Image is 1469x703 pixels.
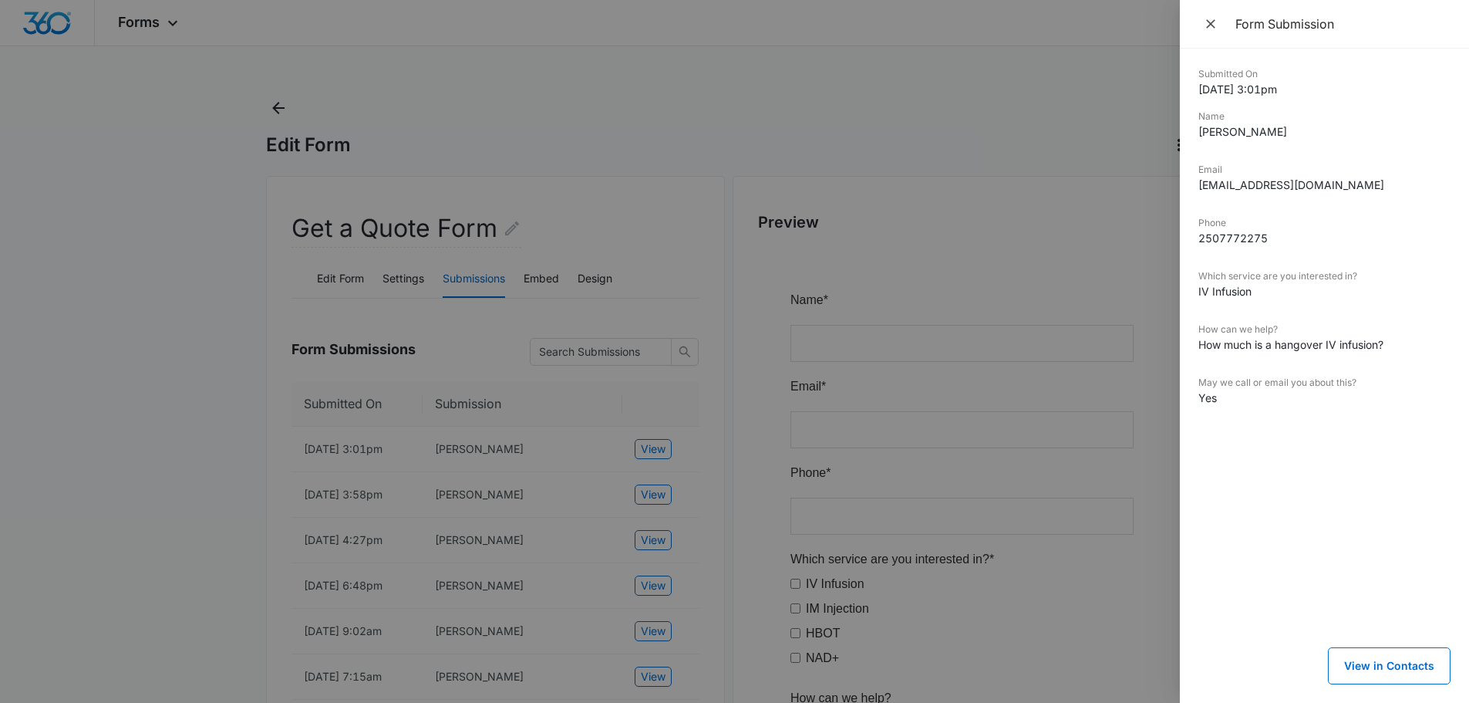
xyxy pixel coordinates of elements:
dt: Submitted On [1198,67,1450,81]
button: View in Contacts [1328,647,1450,684]
dt: Name [1198,110,1450,123]
label: IV Infusion [23,292,82,310]
span: How can we help? [8,408,109,421]
span: Which service are you interested in? [8,269,207,282]
span: Submit [74,622,113,635]
dd: IV Infusion [1198,283,1450,299]
dd: Yes [1198,390,1450,406]
span: Close [1203,13,1221,35]
div: Form Submission [1235,15,1450,32]
span: Phone [8,183,43,196]
span: May we call or email you about this? [8,515,207,528]
span: Email [8,96,39,110]
label: NAD+ [23,366,56,384]
span: Name [8,10,41,23]
dd: [PERSON_NAME] [1198,123,1450,140]
small: You agree to receive future emails and understand you may opt-out at any time [8,569,351,599]
dt: Phone [1198,216,1450,230]
dt: Which service are you interested in? [1198,269,1450,283]
dd: [EMAIL_ADDRESS][DOMAIN_NAME] [1198,177,1450,193]
label: HBOT [23,341,57,360]
dd: 2507772275 [1198,230,1450,246]
button: Submit [8,611,180,647]
label: IM Injection [23,316,86,335]
dt: May we call or email you about this? [1198,376,1450,390]
button: Close [1198,12,1226,35]
dt: How can we help? [1198,323,1450,336]
dd: [DATE] 3:01pm [1198,81,1450,97]
dt: Email [1198,163,1450,177]
dd: How much is a hangover IV infusion? [1198,336,1450,353]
